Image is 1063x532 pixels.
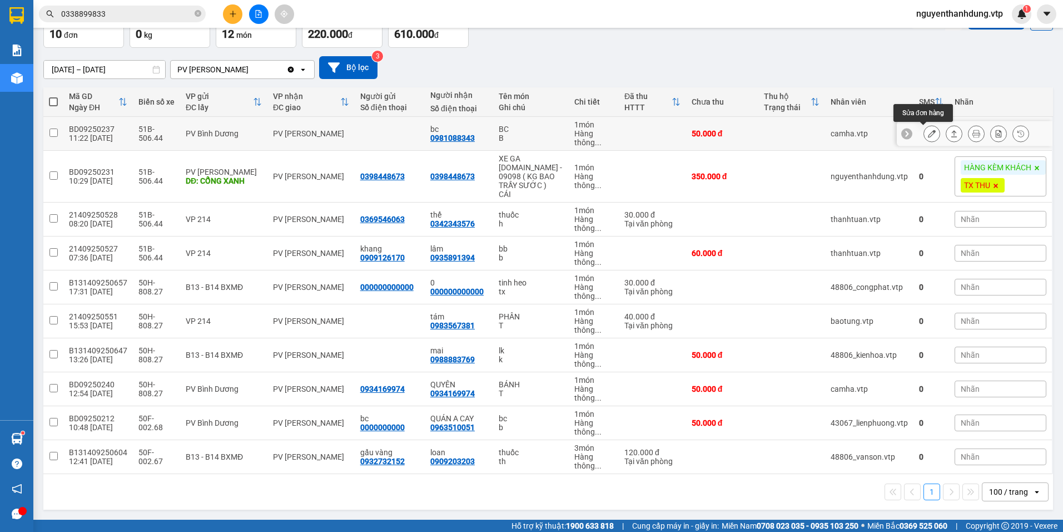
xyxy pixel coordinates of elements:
[11,25,26,53] img: logo
[624,321,680,330] div: Tại văn phòng
[913,87,949,117] th: Toggle SortBy
[138,380,175,398] div: 50H-808.27
[299,65,307,74] svg: open
[434,31,439,40] span: đ
[69,219,127,228] div: 08:20 [DATE]
[861,524,865,528] span: ⚪️
[85,77,103,93] span: Nơi nhận:
[11,45,23,56] img: solution-icon
[1001,522,1009,530] span: copyright
[430,125,488,134] div: bc
[394,27,434,41] span: 610.000
[1042,9,1052,19] span: caret-down
[574,385,613,402] div: Hàng thông thường
[624,448,680,457] div: 120.000 đ
[360,414,419,423] div: bc
[499,457,563,466] div: th
[1017,9,1027,19] img: icon-new-feature
[946,125,962,142] div: Giao hàng
[430,244,488,253] div: lâm
[961,283,980,292] span: Nhãn
[430,134,475,142] div: 0981088343
[430,104,488,113] div: Số điện thoại
[566,521,614,530] strong: 1900 633 818
[186,129,262,138] div: PV Bình Dương
[186,176,262,185] div: DĐ: CỔNG XANH
[574,163,613,172] div: 1 món
[499,125,563,134] div: BC
[69,457,127,466] div: 12:41 [DATE]
[430,91,488,100] div: Người nhận
[923,484,940,500] button: 1
[499,103,563,112] div: Ghi chú
[69,103,118,112] div: Ngày ĐH
[595,224,602,233] span: ...
[692,249,753,258] div: 60.000 đ
[595,326,602,334] span: ...
[1023,5,1031,13] sup: 1
[624,278,680,287] div: 30.000 đ
[430,457,475,466] div: 0909203203
[69,92,118,101] div: Mã GD
[69,448,127,457] div: B131409250604
[574,317,613,334] div: Hàng thông thường
[430,219,475,228] div: 0342343576
[44,61,165,78] input: Select a date range.
[831,283,908,292] div: 48806_congphat.vtp
[186,103,253,112] div: ĐC lấy
[273,351,349,359] div: PV [PERSON_NAME]
[186,351,262,359] div: B13 - B14 BXMĐ
[360,103,419,112] div: Số điện thoại
[624,287,680,296] div: Tại văn phòng
[360,244,419,253] div: khang
[831,249,908,258] div: thanhtuan.vtp
[574,308,613,317] div: 1 món
[308,27,348,41] span: 220.000
[919,351,943,359] div: 0
[961,418,980,427] span: Nhãn
[919,418,943,427] div: 0
[499,389,563,398] div: T
[360,385,405,393] div: 0934169974
[144,31,152,40] span: kg
[961,215,980,224] span: Nhãn
[430,172,475,181] div: 0398448673
[961,317,980,326] span: Nhãn
[624,457,680,466] div: Tại văn phòng
[595,181,602,190] span: ...
[430,389,475,398] div: 0934169974
[372,51,383,62] sup: 3
[138,244,175,262] div: 51B-506.44
[632,520,719,532] span: Cung cấp máy in - giấy in:
[430,423,475,432] div: 0963510051
[229,10,237,18] span: plus
[49,27,62,41] span: 10
[250,64,251,75] input: Selected PV Nam Đong.
[499,423,563,432] div: b
[138,346,175,364] div: 50H-808.27
[989,486,1028,497] div: 100 / trang
[574,215,613,233] div: Hàng thông thường
[499,210,563,219] div: thuốc
[195,10,201,17] span: close-circle
[499,278,563,287] div: tinh heo
[574,97,613,106] div: Chi tiết
[29,18,90,60] strong: CÔNG TY TNHH [GEOGRAPHIC_DATA] 214 QL13 - P.26 - Q.BÌNH THẠNH - TP HCM 1900888606
[38,78,81,90] span: PV [PERSON_NAME]
[186,385,262,393] div: PV Bình Dương
[186,452,262,461] div: B13 - B14 BXMĐ
[186,418,262,427] div: PV Bình Dương
[249,4,269,24] button: file-add
[961,385,980,393] span: Nhãn
[430,380,488,389] div: QUYÊN
[831,385,908,393] div: camha.vtp
[831,172,908,181] div: nguyenthanhdung.vtp
[69,346,127,355] div: B131409250647
[180,87,267,117] th: Toggle SortBy
[12,509,22,519] span: message
[964,180,990,190] span: TX THU
[595,427,602,436] span: ...
[430,287,484,296] div: 000000000000
[574,418,613,436] div: Hàng thông thường
[360,253,405,262] div: 0909126170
